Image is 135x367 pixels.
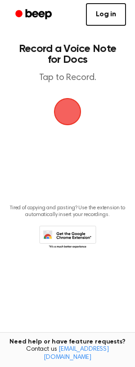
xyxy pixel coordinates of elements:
[9,6,60,24] a: Beep
[44,346,109,361] a: [EMAIL_ADDRESS][DOMAIN_NAME]
[16,43,119,65] h1: Record a Voice Note for Docs
[54,98,81,125] button: Beep Logo
[86,3,126,26] a: Log in
[7,205,128,218] p: Tired of copying and pasting? Use the extension to automatically insert your recordings.
[5,346,130,362] span: Contact us
[16,72,119,84] p: Tap to Record.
